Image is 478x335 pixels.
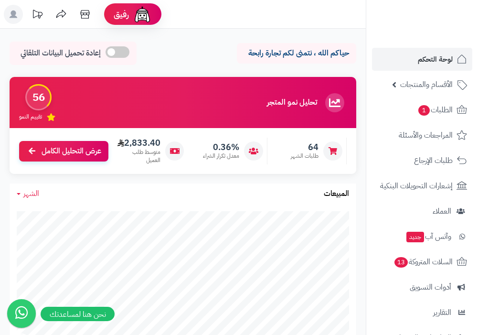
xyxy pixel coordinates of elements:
[324,190,349,198] h3: المبيعات
[372,48,472,71] a: لوحة التحكم
[267,98,317,107] h3: تحليل نمو المتجر
[418,105,430,116] span: 1
[133,5,152,24] img: ai-face.png
[380,179,453,193] span: إشعارات التحويلات البنكية
[21,48,101,59] span: إعادة تحميل البيانات التلقائي
[25,5,49,26] a: تحديثات المنصة
[244,48,349,59] p: حياكم الله ، نتمنى لكم تجارة رابحة
[372,149,472,172] a: طلبات الإرجاع
[372,174,472,197] a: إشعارات التحويلات البنكية
[372,301,472,324] a: التقارير
[372,276,472,299] a: أدوات التسويق
[23,188,39,199] span: الشهر
[17,188,39,199] a: الشهر
[372,200,472,223] a: العملاء
[19,113,42,121] span: تقييم النمو
[291,142,319,152] span: 64
[433,306,451,319] span: التقارير
[117,148,160,164] span: متوسط طلب العميل
[399,129,453,142] span: المراجعات والأسئلة
[394,257,408,268] span: 13
[410,281,451,294] span: أدوات التسويق
[393,255,453,269] span: السلات المتروكة
[400,78,453,91] span: الأقسام والمنتجات
[372,98,472,121] a: الطلبات1
[413,27,469,47] img: logo-2.png
[19,141,108,162] a: عرض التحليل الكامل
[203,142,239,152] span: 0.36%
[417,103,453,117] span: الطلبات
[114,9,129,20] span: رفيق
[405,230,451,243] span: وآتس آب
[372,225,472,248] a: وآتس آبجديد
[117,138,160,148] span: 2,833.40
[414,154,453,167] span: طلبات الإرجاع
[42,146,101,157] span: عرض التحليل الكامل
[372,124,472,147] a: المراجعات والأسئلة
[372,250,472,273] a: السلات المتروكة13
[418,53,453,66] span: لوحة التحكم
[291,152,319,160] span: طلبات الشهر
[203,152,239,160] span: معدل تكرار الشراء
[433,205,451,218] span: العملاء
[406,232,424,242] span: جديد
